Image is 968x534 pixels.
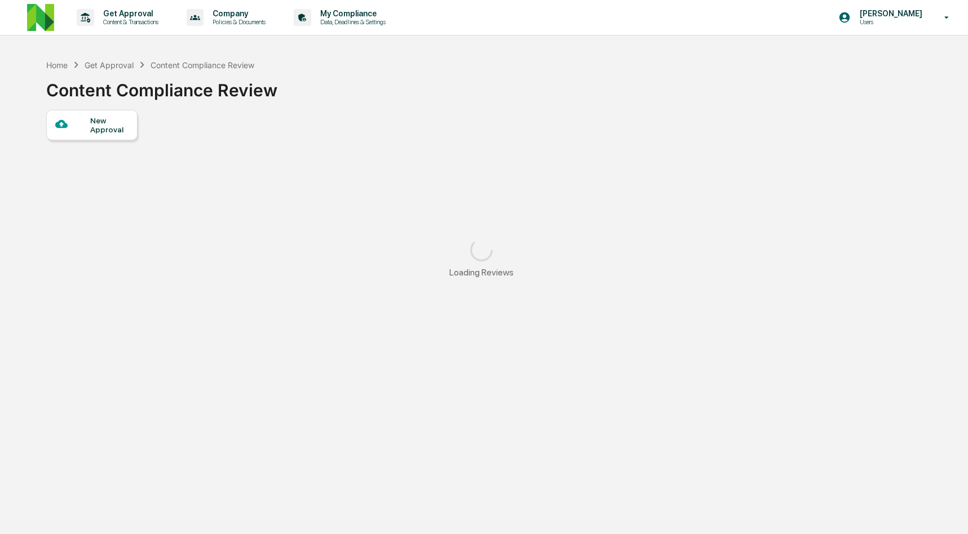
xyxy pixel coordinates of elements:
[46,71,277,100] div: Content Compliance Review
[851,9,928,18] p: [PERSON_NAME]
[94,9,164,18] p: Get Approval
[311,9,391,18] p: My Compliance
[27,4,54,31] img: logo
[204,18,271,26] p: Policies & Documents
[851,18,928,26] p: Users
[204,9,271,18] p: Company
[85,60,134,70] div: Get Approval
[151,60,254,70] div: Content Compliance Review
[94,18,164,26] p: Content & Transactions
[311,18,391,26] p: Data, Deadlines & Settings
[449,267,514,278] div: Loading Reviews
[46,60,68,70] div: Home
[90,116,128,134] div: New Approval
